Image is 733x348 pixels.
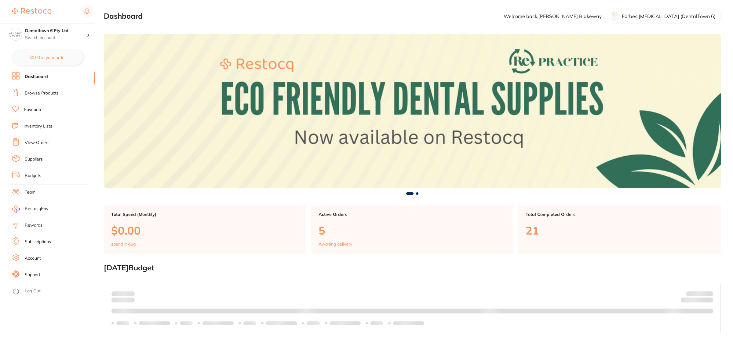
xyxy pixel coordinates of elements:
button: $0.00 in your order [12,50,83,65]
img: Dentaltown 6 Pty Ltd [9,28,22,40]
p: Total Completed Orders [526,212,713,217]
a: Budgets [25,173,41,179]
p: Labels extended [330,321,361,326]
p: Budget: [686,291,713,296]
p: Labels [180,321,193,326]
strong: $0.00 [702,298,713,304]
p: Switch account [25,35,87,41]
a: View Orders [25,140,49,146]
p: Labels extended [393,321,424,326]
p: $0.00 [111,224,299,237]
a: Browse Products [25,90,59,96]
p: Labels [370,321,383,326]
a: Rewards [25,222,42,228]
img: RestocqPay [12,205,20,213]
p: Awaiting delivery [319,242,352,246]
strong: $0.00 [124,291,135,297]
a: Total Spend (Monthly)$0.00spend inAug [104,205,306,254]
h2: [DATE] Budget [104,264,721,272]
button: Log Out [12,287,93,296]
h4: Dentaltown 6 Pty Ltd [25,28,87,34]
a: RestocqPay [12,205,48,213]
img: Dashboard [104,34,721,188]
p: spend in Aug [111,242,136,246]
h2: Dashboard [104,12,143,20]
p: Labels extended [266,321,297,326]
a: Restocq Logo [12,5,51,19]
p: Labels [116,321,129,326]
a: Inventory Lists [24,123,52,129]
p: 5 [319,224,506,237]
p: Spent: [111,291,135,296]
p: Labels [307,321,320,326]
a: Support [25,272,40,278]
a: Favourites [24,107,45,113]
a: Account [25,255,41,261]
span: RestocqPay [25,206,48,212]
p: Remaining: [681,296,713,304]
a: Dashboard [25,74,48,80]
p: Total Spend (Monthly) [111,212,299,217]
p: Active Orders [319,212,506,217]
p: Forbes [MEDICAL_DATA] (DentalTown 6) [622,13,716,19]
a: Log Out [25,288,41,294]
img: Restocq Logo [12,8,51,15]
p: Labels extended [139,321,170,326]
p: Labels extended [202,321,234,326]
a: Total Completed Orders21 [518,205,721,254]
p: month [111,296,135,304]
a: Subscriptions [25,239,51,245]
p: 21 [526,224,713,237]
a: Active Orders5Awaiting delivery [311,205,514,254]
a: Suppliers [25,156,43,162]
strong: $NaN [701,291,713,297]
a: Team [25,189,35,195]
p: Labels [243,321,256,326]
p: Welcome back, [PERSON_NAME] Blakeway [504,13,602,19]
